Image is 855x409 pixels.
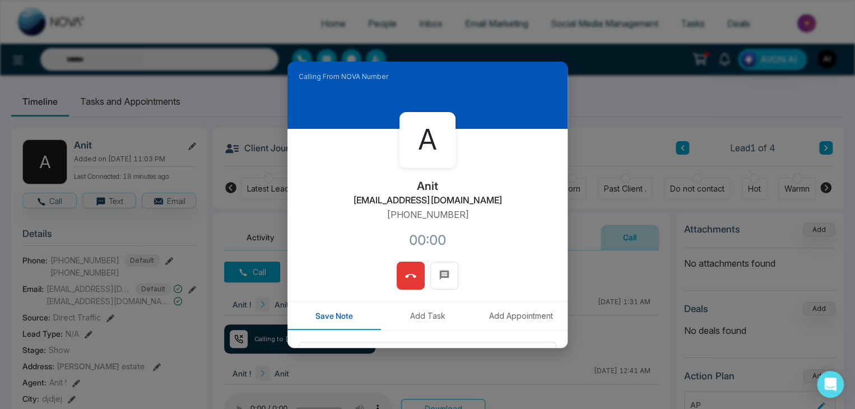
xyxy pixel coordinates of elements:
[817,371,844,398] div: Open Intercom Messenger
[387,208,469,221] p: [PHONE_NUMBER]
[417,179,438,193] h2: Anit
[381,301,475,330] button: Add Task
[419,119,436,161] span: A
[353,195,503,206] h2: [EMAIL_ADDRESS][DOMAIN_NAME]
[409,230,446,250] div: 00:00
[299,72,388,82] span: Calling From NOVA Number
[287,301,381,330] button: Save Note
[474,301,568,330] button: Add Appointment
